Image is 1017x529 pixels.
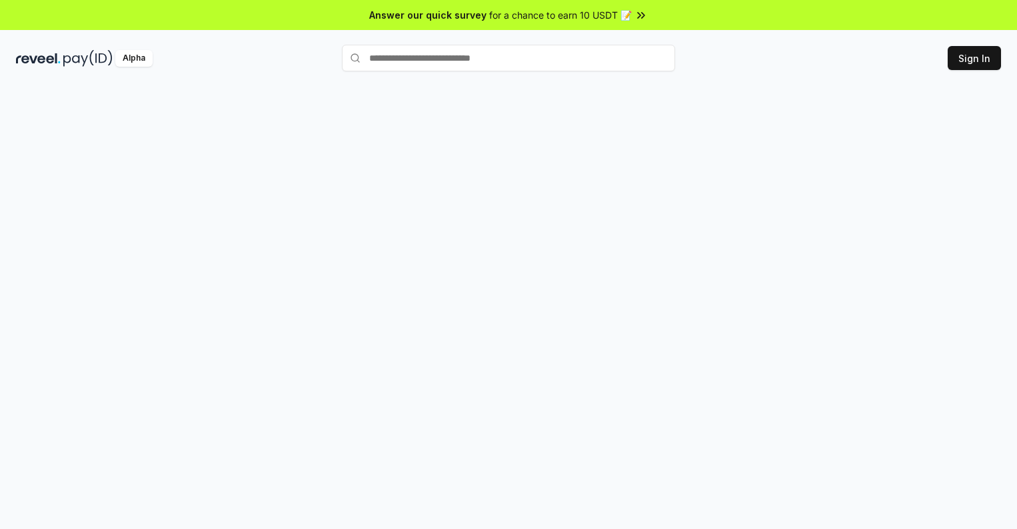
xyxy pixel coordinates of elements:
[63,50,113,67] img: pay_id
[369,8,487,22] span: Answer our quick survey
[948,46,1001,70] button: Sign In
[489,8,632,22] span: for a chance to earn 10 USDT 📝
[115,50,153,67] div: Alpha
[16,50,61,67] img: reveel_dark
